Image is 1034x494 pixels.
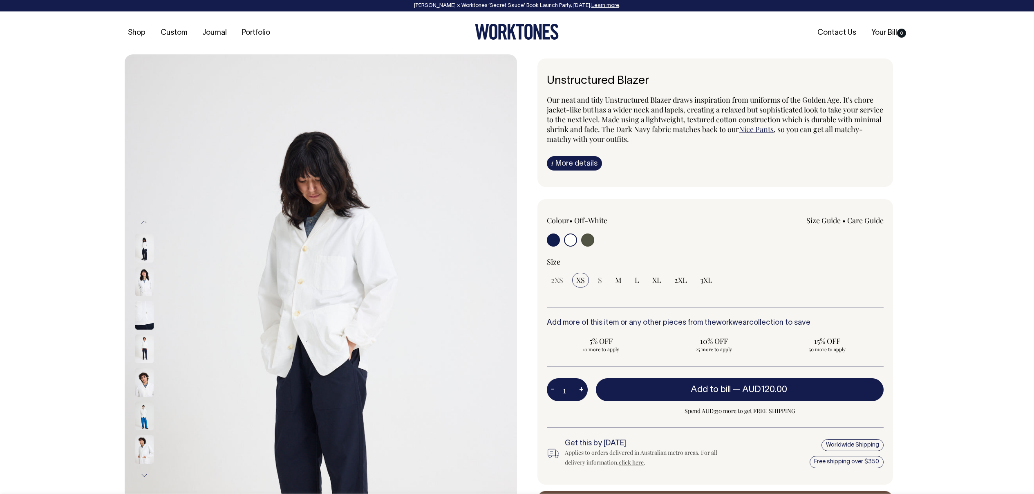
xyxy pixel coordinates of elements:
[814,26,859,40] a: Contact Us
[551,336,651,346] span: 5% OFF
[135,402,154,430] img: off-white
[596,406,884,416] span: Spend AUD350 more to get FREE SHIPPING
[135,301,154,330] img: off-white
[635,275,639,285] span: L
[547,216,682,225] div: Colour
[565,448,731,467] div: Applies to orders delivered in Australian metro areas. For all delivery information, .
[700,275,712,285] span: 3XL
[739,124,774,134] a: Nice Pants
[574,216,607,225] label: Off-White
[125,26,149,40] a: Shop
[596,378,884,401] button: Add to bill —AUD120.00
[660,334,768,355] input: 10% OFF 25 more to apply
[806,216,841,225] a: Size Guide
[773,334,881,355] input: 15% OFF 50 more to apply
[565,440,731,448] h6: Get this by [DATE]
[572,273,589,287] input: XS
[547,124,863,144] span: , so you can get all matchy-matchy with your outfits.
[575,382,588,398] button: +
[777,336,877,346] span: 15% OFF
[611,273,626,287] input: M
[897,29,906,38] span: 0
[742,386,787,394] span: AUD120.00
[591,3,619,8] a: Learn more
[551,159,553,167] span: i
[547,75,884,88] h6: Unstructured Blazer
[619,458,644,466] a: click here
[594,273,606,287] input: S
[135,335,154,363] img: off-white
[135,234,154,263] img: off-white
[868,26,909,40] a: Your Bill0
[569,216,573,225] span: •
[551,346,651,353] span: 10 more to apply
[138,213,150,231] button: Previous
[691,386,731,394] span: Add to bill
[598,275,602,285] span: S
[664,336,764,346] span: 10% OFF
[670,273,691,287] input: 2XL
[696,273,716,287] input: 3XL
[547,273,567,287] input: 2XS
[648,273,665,287] input: XL
[547,319,884,327] h6: Add more of this item or any other pieces from the collection to save
[135,267,154,296] img: off-white
[615,275,622,285] span: M
[547,95,883,134] span: Our neat and tidy Unstructured Blazer draws inspiration from uniforms of the Golden Age. It's cho...
[551,275,563,285] span: 2XS
[199,26,230,40] a: Journal
[135,435,154,464] img: off-white
[664,346,764,353] span: 25 more to apply
[547,382,558,398] button: -
[547,156,602,171] a: iMore details
[547,257,884,267] div: Size
[733,386,789,394] span: —
[847,216,884,225] a: Care Guide
[8,3,1026,9] div: [PERSON_NAME] × Worktones ‘Secret Sauce’ Book Launch Party, [DATE]. .
[157,26,190,40] a: Custom
[777,346,877,353] span: 50 more to apply
[576,275,585,285] span: XS
[631,273,643,287] input: L
[842,216,846,225] span: •
[135,368,154,397] img: off-white
[239,26,273,40] a: Portfolio
[138,466,150,485] button: Next
[674,275,687,285] span: 2XL
[547,334,655,355] input: 5% OFF 10 more to apply
[716,319,749,326] a: workwear
[652,275,661,285] span: XL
